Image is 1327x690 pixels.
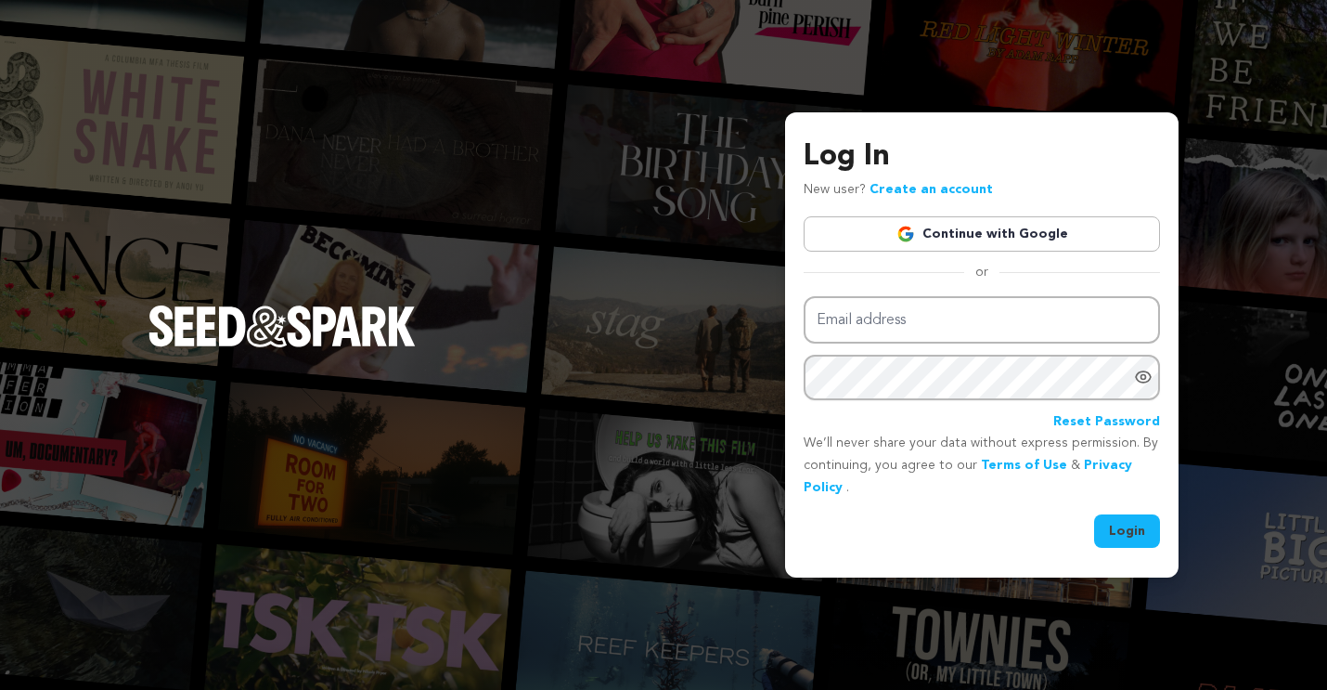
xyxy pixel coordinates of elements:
[804,179,993,202] p: New user?
[1094,514,1160,548] button: Login
[148,306,416,384] a: Seed&Spark Homepage
[1134,368,1153,386] a: Show password as plain text. Warning: this will display your password on the screen.
[804,216,1160,252] a: Continue with Google
[896,225,915,243] img: Google logo
[148,306,416,346] img: Seed&Spark Logo
[804,296,1160,344] input: Email address
[804,459,1132,494] a: Privacy Policy
[804,433,1160,499] p: We’ll never share your data without express permission. By continuing, you agree to our & .
[870,183,993,196] a: Create an account
[964,263,999,281] span: or
[804,135,1160,179] h3: Log In
[1053,411,1160,434] a: Reset Password
[981,459,1067,472] a: Terms of Use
